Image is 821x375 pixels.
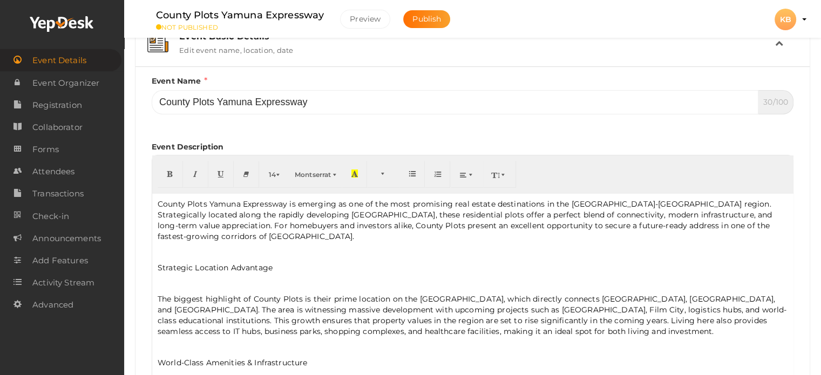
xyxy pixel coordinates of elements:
span: Advanced [32,294,73,316]
span: Transactions [32,183,84,204]
label: Event Name [152,75,207,87]
input: Please enter Event Name [152,90,758,114]
p: County Plots Yamuna Expressway is emerging as one of the most promising real estate destinations ... [158,199,788,242]
span: 14 [269,171,276,179]
span: 30/100 [758,90,793,114]
span: Publish [412,14,441,24]
span: Check-in [32,206,69,227]
label: County Plots Yamuna Expressway [156,8,324,23]
p: World-Class Amenities & Infrastructure [158,357,788,368]
span: Activity Stream [32,272,94,294]
span: Montserrat [295,171,331,179]
label: Event Description [152,141,223,152]
small: NOT PUBLISHED [156,23,324,31]
button: Montserrat [291,161,342,188]
span: Forms [32,139,59,160]
span: Collaborator [32,117,83,138]
img: event-details.svg [147,33,168,52]
label: Edit event name, location, date [179,42,293,54]
button: KB [771,8,799,31]
span: Announcements [32,228,101,249]
span: Event Organizer [32,72,99,94]
span: Registration [32,94,82,116]
button: Publish [403,10,450,28]
p: Strategic Location Advantage [158,262,788,273]
a: Event Basic Details Edit event name, location, date [141,46,804,57]
div: KB [775,9,796,30]
span: Event Details [32,50,86,71]
span: Attendees [32,161,74,182]
button: 14 [259,161,292,188]
profile-pic: KB [775,15,796,24]
span: Add Features [32,250,88,271]
button: Preview [340,10,390,29]
p: The biggest highlight of County Plots is their prime location on the [GEOGRAPHIC_DATA], which dir... [158,294,788,337]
